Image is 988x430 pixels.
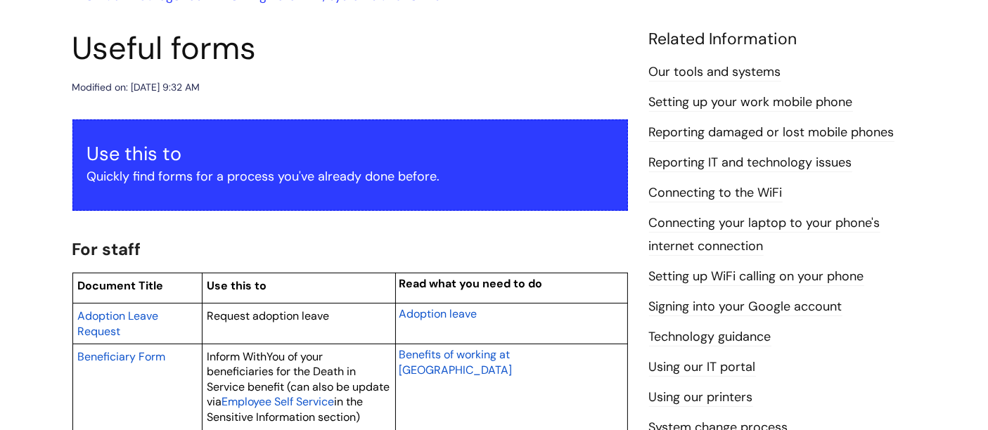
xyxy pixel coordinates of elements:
a: Using our IT portal [649,358,756,377]
a: Adoption leave [399,305,477,322]
a: Beneficiary Form [77,348,165,365]
span: Read what you need to do [399,276,542,291]
span: Inform WithYou of your beneficiaries for the Death in Service benefit (can also be update via [207,349,390,410]
span: Adoption leave [399,306,477,321]
span: Document Title [77,278,163,293]
a: Employee Self Service [222,393,334,410]
h1: Useful forms [72,30,628,67]
span: Adoption Leave Request [77,308,158,339]
span: Use this to [207,278,267,293]
a: Benefits of working at [GEOGRAPHIC_DATA] [399,346,512,378]
a: Signing into your Google account [649,298,842,316]
span: For staff [72,238,141,260]
a: Connecting to the WiFi [649,184,783,202]
span: Benefits of working at [GEOGRAPHIC_DATA] [399,347,512,377]
a: Connecting your laptop to your phone's internet connection [649,214,880,255]
a: Technology guidance [649,328,771,346]
span: Request adoption leave [207,308,329,323]
a: Our tools and systems [649,63,781,82]
span: Employee Self Service [222,394,334,409]
a: Setting up your work mobile phone [649,93,853,112]
a: Adoption Leave Request [77,307,158,339]
a: Reporting IT and technology issues [649,154,852,172]
h3: Use this to [87,143,613,165]
div: Modified on: [DATE] 9:32 AM [72,79,200,96]
span: in the Sensitive Information section) [207,394,363,424]
a: Reporting damaged or lost mobile phones [649,124,894,142]
span: Beneficiary Form [77,349,165,364]
p: Quickly find forms for a process you've already done before. [87,165,613,188]
a: Using our printers [649,389,753,407]
a: Setting up WiFi calling on your phone [649,268,864,286]
h4: Related Information [649,30,916,49]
